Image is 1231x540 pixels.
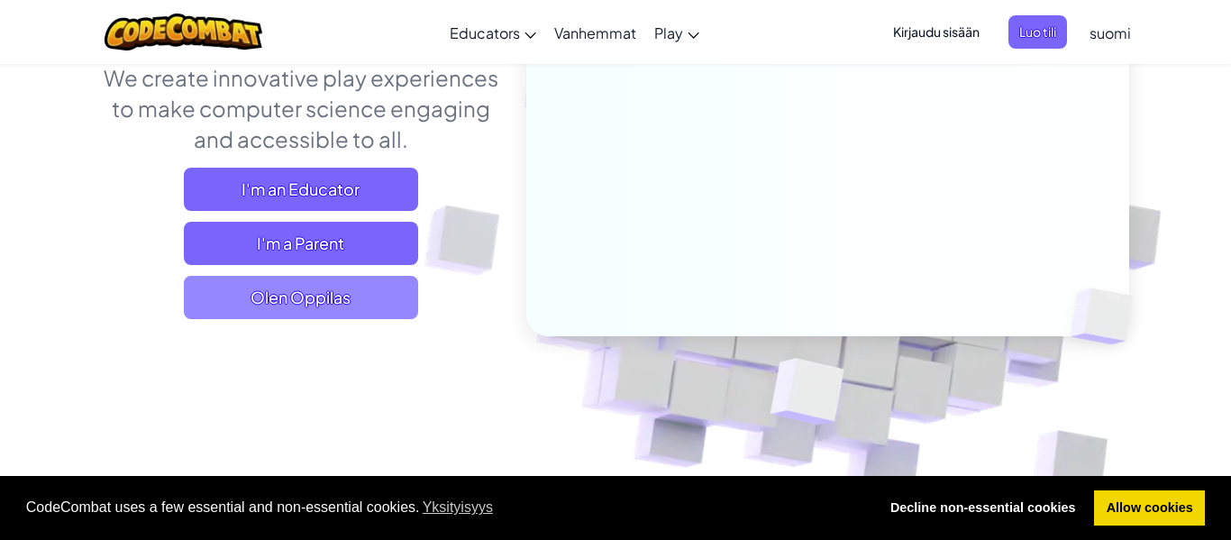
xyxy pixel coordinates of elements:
span: Play [654,23,683,42]
span: CodeCombat uses a few essential and non-essential cookies. [26,494,864,521]
button: Kirjaudu sisään [882,15,990,49]
span: suomi [1090,23,1131,42]
button: Luo tili [1008,15,1067,49]
span: Educators [450,23,520,42]
p: We create innovative play experiences to make computer science engaging and accessible to all. [102,62,499,154]
a: deny cookies [878,490,1088,526]
a: suomi [1081,8,1140,57]
a: learn more about cookies [420,494,497,521]
button: Olen Oppilas [184,276,418,319]
img: Overlap cubes [726,320,888,470]
a: I'm an Educator [184,168,418,211]
img: CodeCombat logo [105,14,262,50]
a: Play [645,8,708,57]
a: Educators [441,8,545,57]
a: allow cookies [1094,490,1205,526]
a: Vanhemmat [545,8,645,57]
a: I'm a Parent [184,222,418,265]
img: Overlap cubes [1041,251,1176,382]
